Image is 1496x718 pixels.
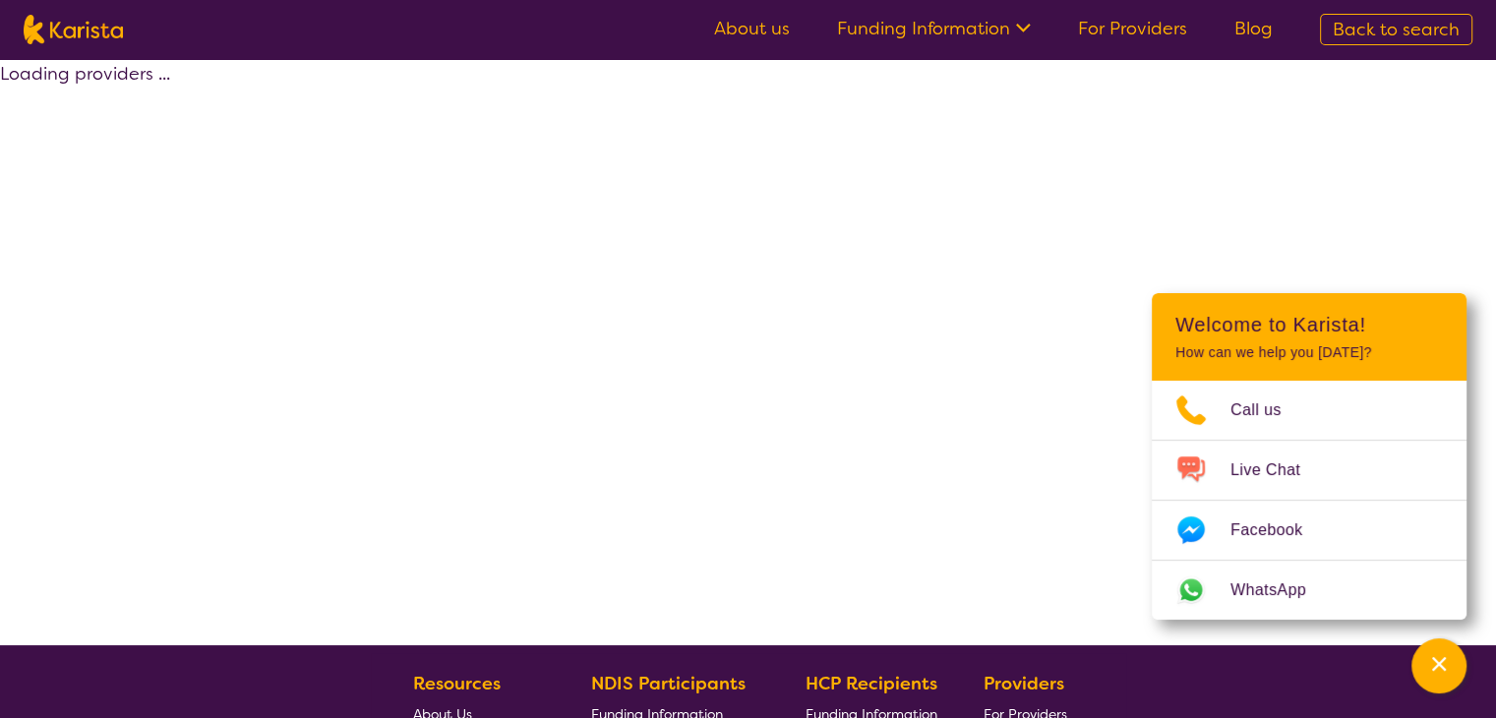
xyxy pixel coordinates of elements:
span: Back to search [1333,18,1460,41]
a: Blog [1234,17,1273,40]
b: Resources [413,672,501,695]
span: Live Chat [1230,455,1324,485]
span: Call us [1230,395,1305,425]
img: Karista logo [24,15,123,44]
span: Facebook [1230,515,1326,545]
button: Channel Menu [1411,638,1466,693]
div: Channel Menu [1152,293,1466,620]
h2: Welcome to Karista! [1175,313,1443,336]
a: Web link opens in a new tab. [1152,561,1466,620]
a: Back to search [1320,14,1472,45]
span: WhatsApp [1230,575,1330,605]
a: Funding Information [837,17,1031,40]
a: For Providers [1078,17,1187,40]
a: About us [714,17,790,40]
b: HCP Recipients [806,672,937,695]
b: NDIS Participants [591,672,746,695]
ul: Choose channel [1152,381,1466,620]
p: How can we help you [DATE]? [1175,344,1443,361]
b: Providers [984,672,1064,695]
